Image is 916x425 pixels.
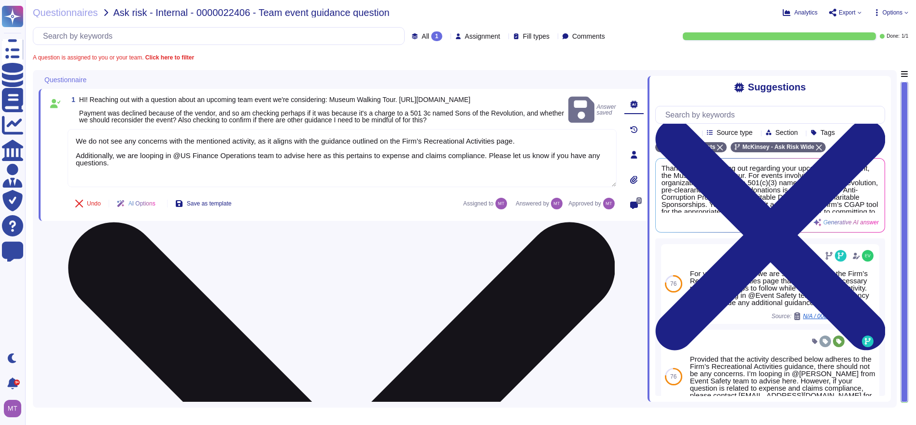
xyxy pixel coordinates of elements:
b: Click here to filter [143,54,194,61]
span: Options [883,10,902,15]
div: 1 [431,31,442,41]
span: A question is assigned to you or your team. [33,55,194,60]
span: 0 [636,197,642,204]
span: 1 [68,96,75,103]
div: 9+ [14,380,20,385]
span: 76 [670,374,676,380]
span: All [422,33,429,40]
span: Export [839,10,856,15]
span: HI! Reaching out with a question about an upcoming team event we're considering: Museum Walking T... [79,96,564,124]
span: 1 / 1 [902,34,908,39]
span: Questionnaires [33,8,98,17]
input: Search by keywords [661,106,885,123]
span: Answer saved [568,95,617,125]
span: Ask risk - Internal - 0000022406 - Team event guidance question [113,8,390,17]
img: user [603,198,615,209]
span: Assignment [465,33,500,40]
img: user [4,400,21,417]
span: Fill types [523,33,550,40]
button: user [2,398,28,419]
input: Search by keywords [38,28,404,44]
textarea: We do not see any concerns with the mentioned activity, as it aligns with the guidance outlined o... [68,129,617,187]
span: Done: [887,34,900,39]
span: Questionnaire [44,76,86,83]
span: Comments [572,33,605,40]
img: user [495,198,507,209]
span: Analytics [794,10,817,15]
img: user [551,198,563,209]
span: 76 [670,281,676,287]
button: Analytics [783,9,817,16]
img: user [862,250,874,262]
